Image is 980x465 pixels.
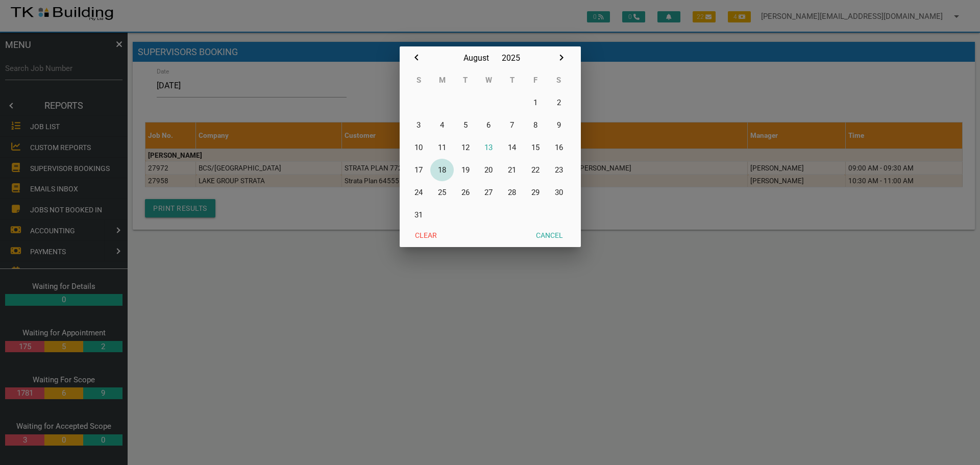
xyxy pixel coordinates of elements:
[510,76,514,85] abbr: Thursday
[430,136,454,159] button: 11
[407,114,431,136] button: 3
[524,91,547,114] button: 1
[524,136,547,159] button: 15
[500,181,524,204] button: 28
[477,159,501,181] button: 20
[500,159,524,181] button: 21
[454,159,477,181] button: 19
[430,181,454,204] button: 25
[528,226,571,244] button: Cancel
[454,181,477,204] button: 26
[430,114,454,136] button: 4
[463,76,468,85] abbr: Tuesday
[547,114,571,136] button: 9
[416,76,421,85] abbr: Sunday
[547,159,571,181] button: 23
[477,181,501,204] button: 27
[547,181,571,204] button: 30
[439,76,446,85] abbr: Monday
[454,136,477,159] button: 12
[524,114,547,136] button: 8
[407,159,431,181] button: 17
[547,91,571,114] button: 2
[407,226,445,244] button: Clear
[533,76,537,85] abbr: Friday
[407,181,431,204] button: 24
[477,114,501,136] button: 6
[407,136,431,159] button: 10
[485,76,492,85] abbr: Wednesday
[454,114,477,136] button: 5
[556,76,561,85] abbr: Saturday
[547,136,571,159] button: 16
[430,159,454,181] button: 18
[524,181,547,204] button: 29
[407,204,431,226] button: 31
[500,136,524,159] button: 14
[524,159,547,181] button: 22
[477,136,501,159] button: 13
[500,114,524,136] button: 7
